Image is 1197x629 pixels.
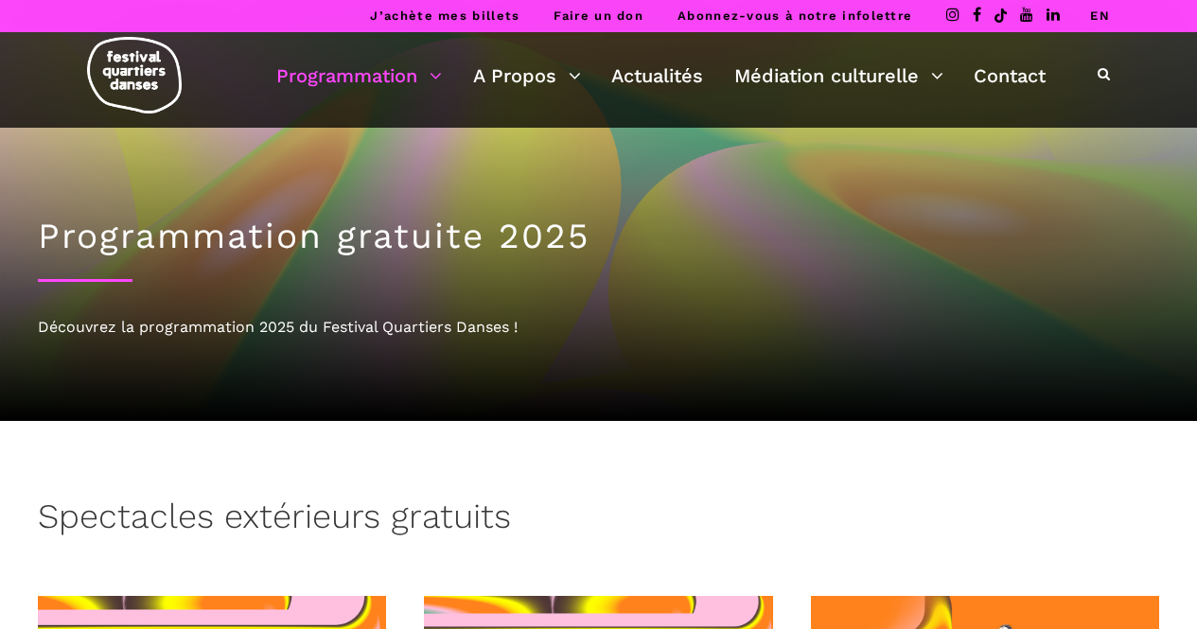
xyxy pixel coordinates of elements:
div: Découvrez la programmation 2025 du Festival Quartiers Danses ! [38,315,1159,340]
a: Actualités [611,60,703,92]
a: J’achète mes billets [370,9,519,23]
a: EN [1090,9,1110,23]
a: A Propos [473,60,581,92]
a: Abonnez-vous à notre infolettre [678,9,912,23]
img: logo-fqd-med [87,37,182,114]
h1: Programmation gratuite 2025 [38,216,1159,257]
h3: Spectacles extérieurs gratuits [38,497,511,544]
a: Contact [974,60,1046,92]
a: Programmation [276,60,442,92]
a: Médiation culturelle [734,60,943,92]
a: Faire un don [554,9,643,23]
